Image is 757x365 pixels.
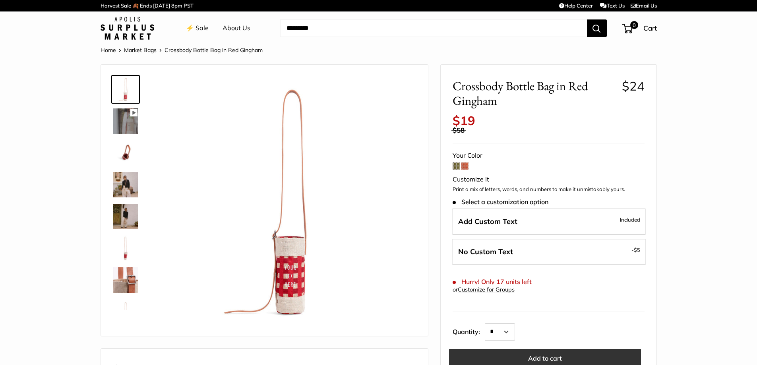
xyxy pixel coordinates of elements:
[111,297,140,326] a: Crossbody Bottle Bag in Red Gingham
[458,247,513,256] span: No Custom Text
[453,126,465,134] span: $58
[111,234,140,263] a: Crossbody Bottle Bag in Red Gingham
[101,17,154,40] img: Apolis: Surplus Market
[631,245,640,255] span: -
[113,267,138,293] img: Crossbody Bottle Bag in Red Gingham
[101,46,116,54] a: Home
[111,139,140,167] a: Crossbody Bottle Bag in Red Gingham
[165,77,416,328] img: Crossbody Bottle Bag in Red Gingham
[623,22,657,35] a: 0 Cart
[620,215,640,224] span: Included
[111,170,140,199] a: description_Effortless Style
[113,204,138,229] img: description_Transform your everyday errands into moments of effortless style
[113,299,138,324] img: Crossbody Bottle Bag in Red Gingham
[453,113,475,128] span: $19
[634,247,640,253] span: $5
[453,284,515,295] div: or
[113,236,138,261] img: Crossbody Bottle Bag in Red Gingham
[113,77,138,102] img: Crossbody Bottle Bag in Red Gingham
[587,19,607,37] button: Search
[113,172,138,197] img: description_Effortless Style
[453,79,616,108] span: Crossbody Bottle Bag in Red Gingham
[111,75,140,104] a: Crossbody Bottle Bag in Red Gingham
[113,108,138,134] img: description_Even available for group gifting and events
[111,202,140,231] a: description_Transform your everyday errands into moments of effortless style
[101,45,263,55] nav: Breadcrumb
[631,2,657,9] a: Email Us
[453,185,645,193] p: Print a mix of letters, words, and numbers to make it unmistakably yours.
[452,209,646,235] label: Add Custom Text
[559,2,593,9] a: Help Center
[280,19,587,37] input: Search...
[223,22,250,34] a: About Us
[453,150,645,162] div: Your Color
[600,2,624,9] a: Text Us
[453,321,485,341] label: Quantity:
[643,24,657,32] span: Cart
[453,174,645,185] div: Customize It
[458,217,517,226] span: Add Custom Text
[165,46,263,54] span: Crossbody Bottle Bag in Red Gingham
[453,198,548,206] span: Select a customization option
[186,22,209,34] a: ⚡️ Sale
[453,278,532,286] span: Hurry! Only 17 units left
[452,239,646,265] label: Leave Blank
[113,140,138,166] img: Crossbody Bottle Bag in Red Gingham
[124,46,157,54] a: Market Bags
[458,286,515,293] a: Customize for Groups
[622,78,645,94] span: $24
[111,266,140,294] a: Crossbody Bottle Bag in Red Gingham
[111,107,140,135] a: description_Even available for group gifting and events
[630,21,638,29] span: 0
